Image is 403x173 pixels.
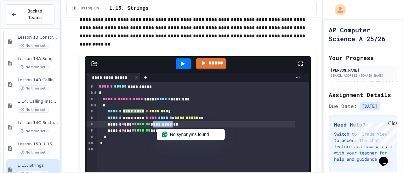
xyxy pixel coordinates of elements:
span: Lesson 14B Calling Methods with Parameters [18,78,58,83]
span: Lesson 13 Constructors [18,35,58,40]
div: Chat with us now!Close [3,3,43,40]
button: Back to Teams [6,4,54,24]
span: 1.14. Calling Instance Methods [18,99,58,104]
span: No time set [18,43,48,49]
span: Back to Teams [20,8,49,21]
h1: AP Computer Science A 25/26 [329,25,397,43]
span: Lesson 14C Rectangle [18,120,58,126]
h3: Need Help? [334,121,392,128]
span: Lesson 15B_1.15 String Methods Demonstration [18,142,58,147]
iframe: chat widget [377,148,397,167]
h2: Your Progress [329,53,397,62]
span: [DATE] [360,102,380,111]
div: My Account [328,3,348,17]
div: [EMAIL_ADDRESS][DOMAIN_NAME] [331,73,395,78]
iframe: chat widget [351,121,397,147]
span: No time set [18,107,48,113]
span: No time set [18,149,48,155]
span: No time set [18,85,48,91]
h2: Assignment Details [329,90,397,99]
span: 1B. Using Objects and Methods [72,6,102,11]
span: Due Date: [329,102,357,110]
span: No time set [18,64,48,70]
span: 1.15. Strings [109,5,149,12]
span: Lesson 14A Song [18,56,58,62]
div: [PERSON_NAME] [331,67,395,73]
span: 1.15. Strings [18,163,58,168]
span: No time set [18,128,48,134]
p: Switch to "Grade View" to access the chat feature and communicate with your teacher for help and ... [334,131,392,162]
span: / [105,6,107,11]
